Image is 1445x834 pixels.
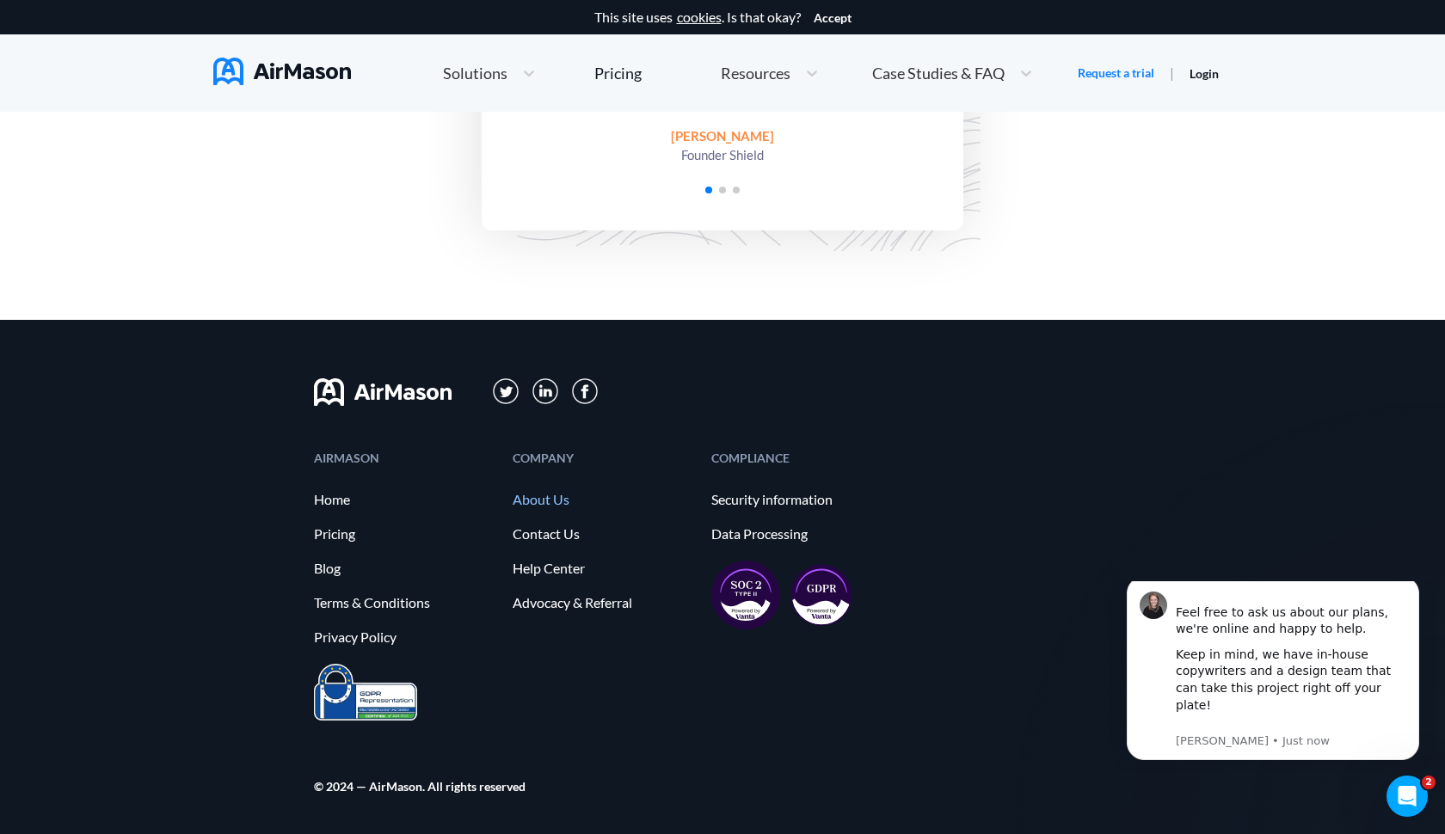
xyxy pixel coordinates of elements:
img: Profile image for Holly [39,10,66,38]
a: Privacy Policy [314,629,495,645]
img: gdpr-98ea35551734e2af8fd9405dbdaf8c18.svg [790,564,852,626]
a: Contact Us [513,526,694,542]
a: Help Center [513,561,694,576]
a: Request a trial [1078,64,1154,82]
a: Pricing [594,58,642,89]
a: Login [1190,66,1219,81]
span: Go to slide 2 [719,187,726,193]
a: Advocacy & Referral [513,595,694,610]
img: svg+xml;base64,PD94bWwgdmVyc2lvbj0iMS4wIiBlbmNvZGluZz0iVVRGLTgiPz4KPHN2ZyB3aWR0aD0iMzFweCIgaGVpZ2... [532,378,559,405]
span: Go to slide 1 [705,187,712,193]
iframe: Intercom notifications message [1101,581,1445,770]
img: svg+xml;base64,PD94bWwgdmVyc2lvbj0iMS4wIiBlbmNvZGluZz0iVVRGLTgiPz4KPHN2ZyB3aWR0aD0iMzFweCIgaGVpZ2... [493,378,520,405]
a: Data Processing [711,526,893,542]
div: Pricing [594,65,642,81]
iframe: Intercom live chat [1387,776,1428,817]
a: Blog [314,561,495,576]
div: AIRMASON [314,452,495,463]
a: About Us [513,492,694,507]
div: COMPLIANCE [711,452,893,463]
span: Resources [721,65,790,81]
a: Terms & Conditions [314,595,495,610]
div: COMPANY [513,452,694,463]
a: cookies [677,9,722,25]
div: Feel free to ask us about our plans, we're online and happy to help. [75,6,305,57]
a: Home [314,492,495,507]
span: 2 [1422,776,1436,789]
span: Solutions [443,65,507,81]
div: Keep in mind, we have in-house copywriters and a design team that can take this project right off... [75,65,305,150]
button: Accept cookies [814,11,852,25]
p: Message from Holly, sent Just now [75,152,305,168]
a: Security information [711,492,893,507]
span: Go to slide 3 [733,187,740,193]
img: svg+xml;base64,PD94bWwgdmVyc2lvbj0iMS4wIiBlbmNvZGluZz0iVVRGLTgiPz4KPHN2ZyB3aWR0aD0iMzBweCIgaGVpZ2... [572,378,598,404]
div: [PERSON_NAME] [671,126,774,145]
span: Case Studies & FAQ [872,65,1005,81]
div: Message content [75,6,305,150]
div: Founder Shield [671,145,774,164]
img: svg+xml;base64,PHN2ZyB3aWR0aD0iMTYwIiBoZWlnaHQ9IjMyIiB2aWV3Qm94PSIwIDAgMTYwIDMyIiBmaWxsPSJub25lIi... [314,378,452,406]
img: prighter-certificate-eu-7c0b0bead1821e86115914626e15d079.png [314,664,417,721]
img: AirMason Logo [213,58,351,85]
div: © 2024 — AirMason. All rights reserved [314,781,526,792]
a: Pricing [314,526,495,542]
img: soc2-17851990f8204ed92eb8cdb2d5e8da73.svg [711,561,780,629]
span: | [1170,64,1174,81]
